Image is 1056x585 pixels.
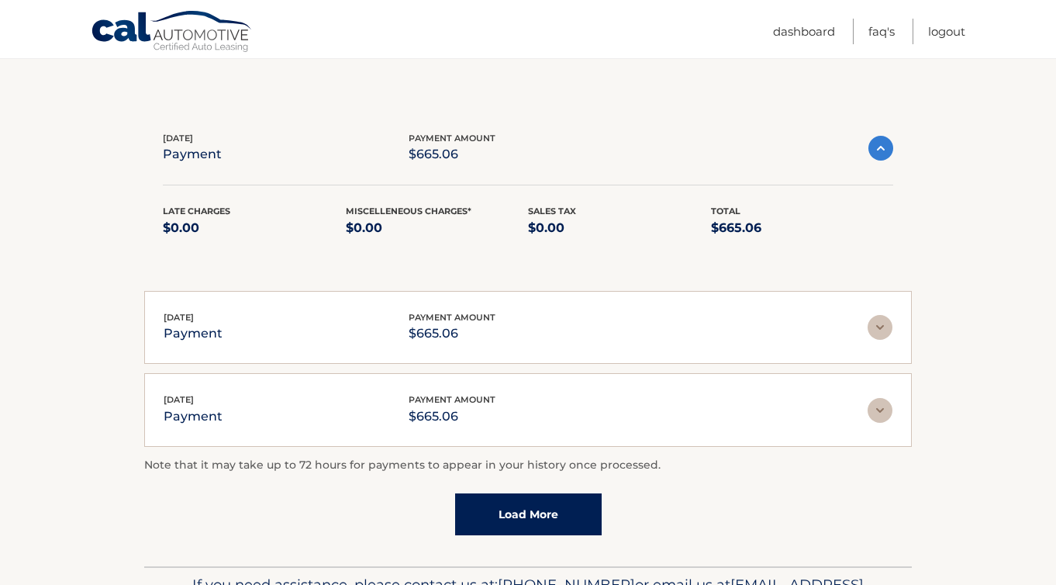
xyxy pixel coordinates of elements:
[346,217,529,239] p: $0.00
[868,398,892,423] img: accordion-rest.svg
[773,19,835,44] a: Dashboard
[868,315,892,340] img: accordion-rest.svg
[163,206,230,216] span: Late Charges
[164,312,194,323] span: [DATE]
[711,206,740,216] span: Total
[164,406,223,427] p: payment
[163,217,346,239] p: $0.00
[409,133,495,144] span: payment amount
[163,144,222,165] p: payment
[868,19,895,44] a: FAQ's
[164,323,223,344] p: payment
[868,136,893,161] img: accordion-active.svg
[528,206,576,216] span: Sales Tax
[144,456,912,475] p: Note that it may take up to 72 hours for payments to appear in your history once processed.
[164,394,194,405] span: [DATE]
[409,406,495,427] p: $665.06
[346,206,471,216] span: Miscelleneous Charges*
[409,312,495,323] span: payment amount
[528,217,711,239] p: $0.00
[409,144,495,165] p: $665.06
[711,217,894,239] p: $665.06
[163,133,193,144] span: [DATE]
[928,19,965,44] a: Logout
[455,493,602,535] a: Load More
[409,323,495,344] p: $665.06
[409,394,495,405] span: payment amount
[91,10,254,55] a: Cal Automotive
